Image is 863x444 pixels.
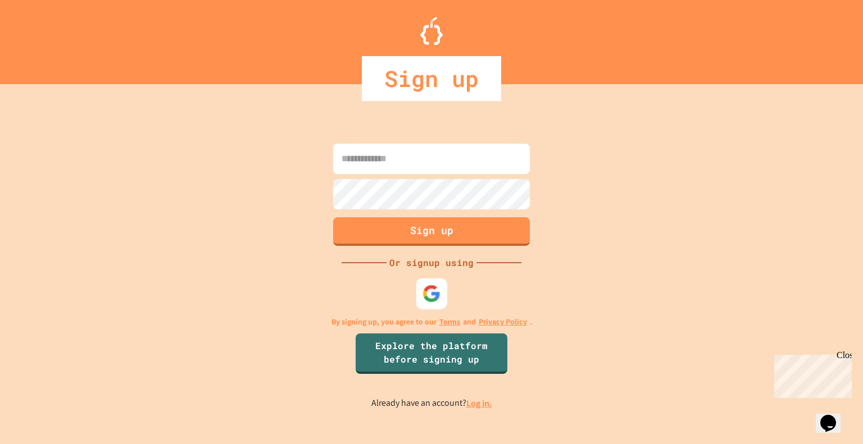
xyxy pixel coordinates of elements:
[816,399,852,433] iframe: chat widget
[439,316,460,328] a: Terms
[356,333,507,374] a: Explore the platform before signing up
[387,256,476,269] div: Or signup using
[479,316,527,328] a: Privacy Policy
[362,56,501,101] div: Sign up
[371,396,492,410] p: Already have an account?
[333,217,530,246] button: Sign up
[4,4,78,71] div: Chat with us now!Close
[420,17,443,45] img: Logo.svg
[331,316,532,328] p: By signing up, you agree to our and .
[770,350,852,398] iframe: chat widget
[466,397,492,409] a: Log in.
[423,284,441,303] img: google-icon.svg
